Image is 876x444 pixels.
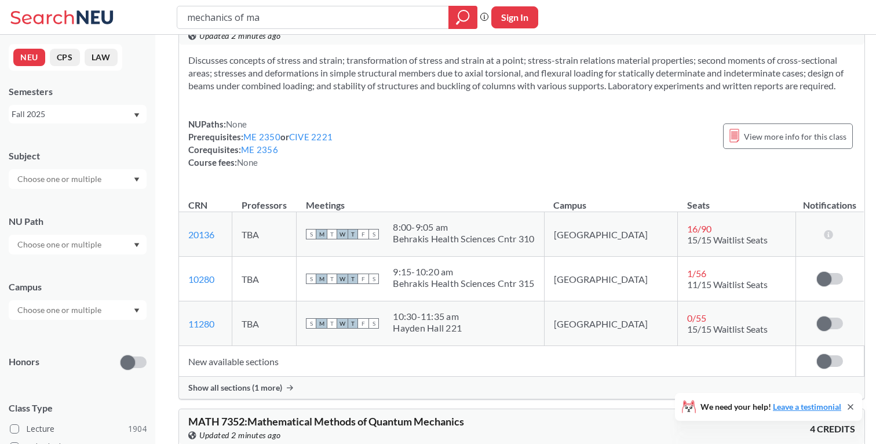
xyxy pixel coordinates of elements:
[337,274,348,284] span: W
[393,233,534,245] div: Behrakis Health Sciences Cntr 310
[12,303,109,317] input: Choose one or multiple
[393,311,462,322] div: 10:30 - 11:35 am
[337,318,348,329] span: W
[232,212,297,257] td: TBA
[226,119,247,129] span: None
[9,85,147,98] div: Semesters
[678,187,795,212] th: Seats
[358,229,368,239] span: F
[186,8,440,27] input: Class, professor, course number, "phrase"
[456,9,470,26] svg: magnifying glass
[544,187,678,212] th: Campus
[327,274,337,284] span: T
[687,323,768,334] span: 15/15 Waitlist Seats
[393,278,534,289] div: Behrakis Health Sciences Cntr 315
[188,199,207,212] div: CRN
[700,403,841,411] span: We need your help!
[9,281,147,293] div: Campus
[134,177,140,182] svg: Dropdown arrow
[337,229,348,239] span: W
[237,157,258,168] span: None
[289,132,333,142] a: CIVE 2221
[316,318,327,329] span: M
[232,301,297,346] td: TBA
[188,54,855,92] section: Discusses concepts of stress and strain; transformation of stress and strain at a point; stress-s...
[316,229,327,239] span: M
[188,118,333,169] div: NUPaths: Prerequisites: or Corequisites: Course fees:
[316,274,327,284] span: M
[348,318,358,329] span: T
[134,243,140,248] svg: Dropdown arrow
[348,274,358,284] span: T
[9,300,147,320] div: Dropdown arrow
[491,6,538,28] button: Sign In
[687,279,768,290] span: 11/15 Waitlist Seats
[297,187,544,212] th: Meetings
[232,257,297,301] td: TBA
[544,212,678,257] td: [GEOGRAPHIC_DATA]
[393,266,534,278] div: 9:15 - 10:20 am
[12,108,133,121] div: Fall 2025
[179,377,864,399] div: Show all sections (1 more)
[358,274,368,284] span: F
[795,187,864,212] th: Notifications
[12,172,109,186] input: Choose one or multiple
[687,234,768,245] span: 15/15 Waitlist Seats
[744,129,846,144] span: View more info for this class
[368,229,379,239] span: S
[448,6,477,29] div: magnifying glass
[243,132,280,142] a: ME 2350
[188,415,464,428] span: MATH 7352 : Mathematical Methods of Quantum Mechanics
[188,383,282,393] span: Show all sections (1 more)
[306,229,316,239] span: S
[85,49,118,66] button: LAW
[188,229,214,240] a: 20136
[50,49,80,66] button: CPS
[134,113,140,118] svg: Dropdown arrow
[358,318,368,329] span: F
[327,318,337,329] span: T
[9,355,39,369] p: Honors
[306,274,316,284] span: S
[544,301,678,346] td: [GEOGRAPHIC_DATA]
[9,215,147,228] div: NU Path
[9,402,147,414] span: Class Type
[687,223,711,234] span: 16 / 90
[241,144,278,155] a: ME 2356
[10,421,147,436] label: Lecture
[773,402,841,412] a: Leave a testimonial
[199,30,281,42] span: Updated 2 minutes ago
[9,105,147,123] div: Fall 2025Dropdown arrow
[179,346,795,377] td: New available sections
[232,187,297,212] th: Professors
[687,268,706,279] span: 1 / 56
[368,274,379,284] span: S
[12,238,109,252] input: Choose one or multiple
[348,229,358,239] span: T
[393,221,534,233] div: 8:00 - 9:05 am
[9,150,147,162] div: Subject
[327,229,337,239] span: T
[128,423,147,435] span: 1904
[810,423,855,435] span: 4 CREDITS
[306,318,316,329] span: S
[687,312,706,323] span: 0 / 55
[544,257,678,301] td: [GEOGRAPHIC_DATA]
[393,322,462,334] div: Hayden Hall 221
[199,429,281,442] span: Updated 2 minutes ago
[188,274,214,285] a: 10280
[368,318,379,329] span: S
[9,169,147,189] div: Dropdown arrow
[188,318,214,329] a: 11280
[9,235,147,254] div: Dropdown arrow
[134,308,140,313] svg: Dropdown arrow
[13,49,45,66] button: NEU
